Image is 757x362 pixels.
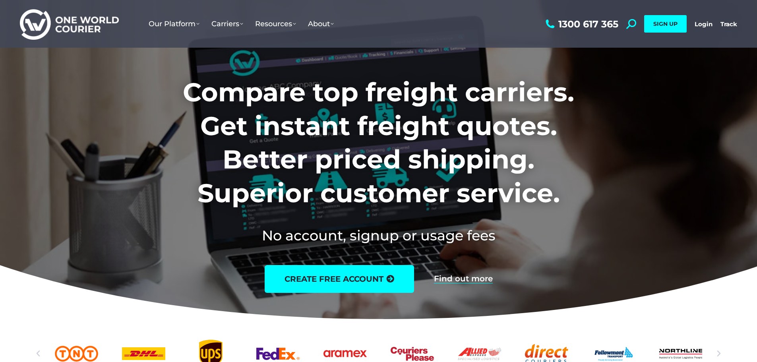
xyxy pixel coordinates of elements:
h1: Compare top freight carriers. Get instant freight quotes. Better priced shipping. Superior custom... [130,75,627,210]
a: SIGN UP [644,15,687,33]
span: SIGN UP [653,20,678,27]
a: About [302,12,340,36]
a: 1300 617 365 [544,19,618,29]
a: Our Platform [143,12,205,36]
a: Carriers [205,12,249,36]
img: One World Courier [20,8,119,40]
a: create free account [265,265,414,293]
span: About [308,19,334,28]
a: Login [695,20,712,28]
a: Track [720,20,737,28]
span: Our Platform [149,19,199,28]
span: Carriers [211,19,243,28]
span: Resources [255,19,296,28]
a: Find out more [434,275,493,283]
h2: No account, signup or usage fees [130,226,627,245]
a: Resources [249,12,302,36]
